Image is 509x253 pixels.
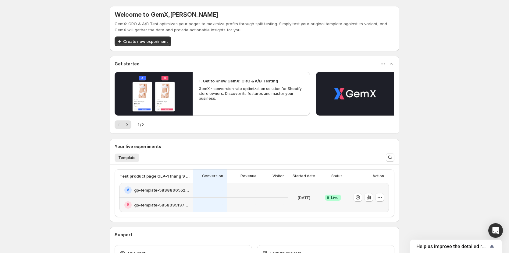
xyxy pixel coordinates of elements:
[488,223,503,238] div: Open Intercom Messenger
[221,203,223,207] p: -
[331,195,339,200] span: Live
[115,36,171,46] button: Create new experiment
[118,155,136,160] span: Template
[316,72,394,116] button: Play video
[127,188,130,192] h2: A
[293,174,315,178] p: Started date
[240,174,257,178] p: Revenue
[115,232,132,238] h3: Support
[255,203,257,207] p: -
[255,188,257,192] p: -
[221,188,223,192] p: -
[137,122,144,128] span: 1 / 2
[134,202,190,208] h2: gp-template-585803513796231883
[282,203,284,207] p: -
[119,173,190,179] p: Test product page GLP-1 tháng 9 (new)
[416,243,496,250] button: Show survey - Help us improve the detailed report for A/B campaigns
[115,120,131,129] nav: Pagination
[199,78,278,84] h2: 1. Get to Know GemX: CRO & A/B Testing
[372,174,384,178] p: Action
[199,86,304,101] p: GemX - conversion rate optimization solution for Shopify store owners. Discover its features and ...
[123,120,131,129] button: Next
[331,174,343,178] p: Status
[168,11,218,18] span: , [PERSON_NAME]
[386,153,394,162] button: Search and filter results
[297,195,310,201] p: [DATE]
[272,174,284,178] p: Visitor
[123,38,168,44] span: Create new experiment
[282,188,284,192] p: -
[115,11,218,18] h5: Welcome to GemX
[134,187,190,193] h2: gp-template-583889655280173639
[202,174,223,178] p: Conversion
[416,244,488,249] span: Help us improve the detailed report for A/B campaigns
[115,61,140,67] h3: Get started
[115,144,161,150] h3: Your live experiments
[127,203,129,207] h2: B
[115,21,394,33] p: GemX: CRO & A/B Test optimizes your pages to maximize profits through split testing. Simply test ...
[115,72,193,116] button: Play video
